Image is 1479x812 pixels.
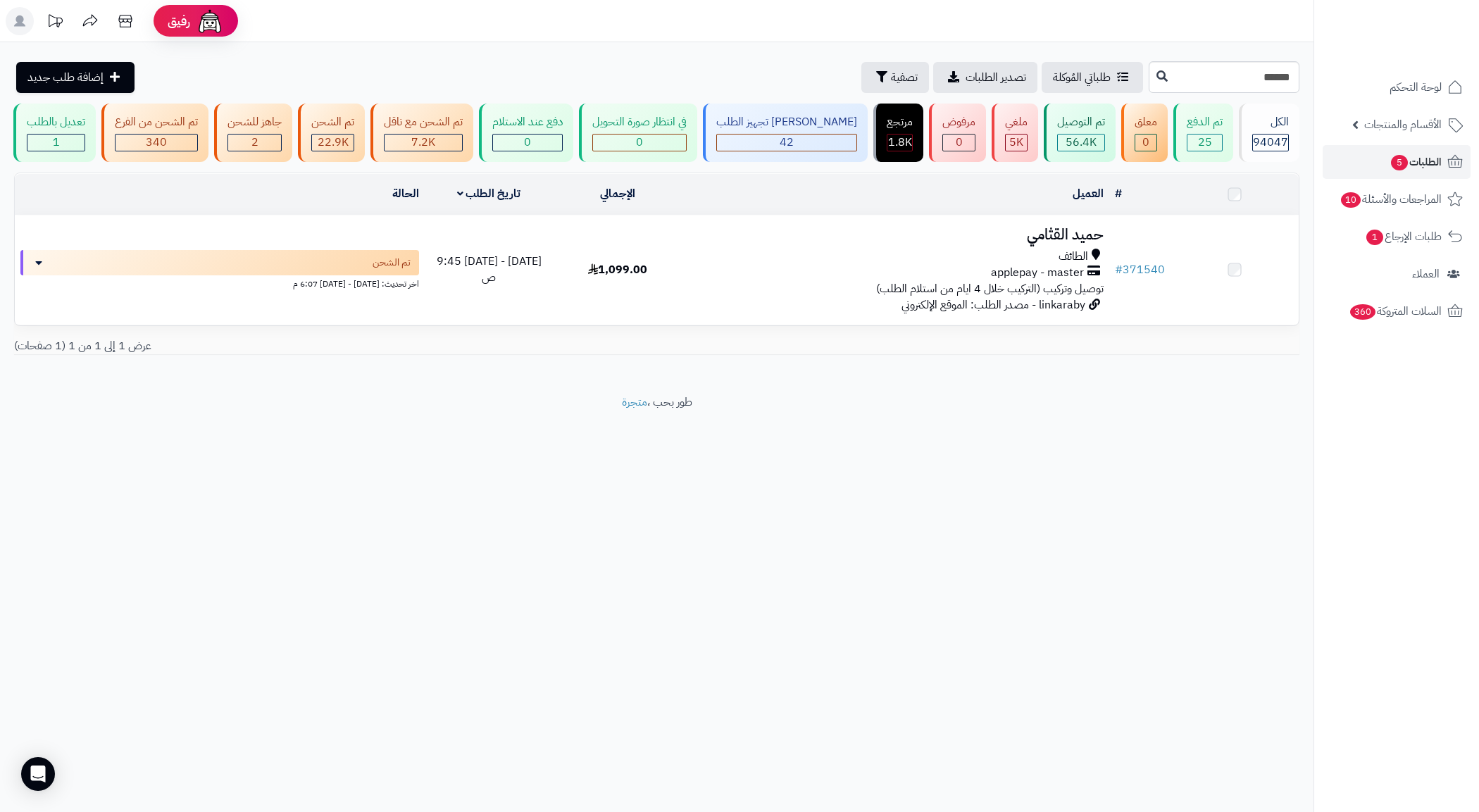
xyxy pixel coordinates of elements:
span: 42 [780,134,794,151]
div: ملغي [1005,114,1028,130]
span: 1,099.00 [588,261,647,278]
span: 0 [636,134,643,151]
div: تعديل بالطلب [27,114,85,130]
span: 94047 [1253,134,1288,151]
span: 5 [1391,155,1408,170]
a: العملاء [1323,257,1471,291]
a: # [1115,185,1122,202]
div: جاهز للشحن [227,114,282,130]
a: الحالة [392,185,419,202]
a: جاهز للشحن 2 [211,104,295,162]
a: طلبات الإرجاع1 [1323,220,1471,254]
a: إضافة طلب جديد [16,62,135,93]
span: إضافة طلب جديد [27,69,104,86]
span: 10 [1341,192,1361,208]
span: الطلبات [1390,152,1442,172]
a: تم الشحن 22.9K [295,104,368,162]
span: # [1115,261,1123,278]
button: تصفية [861,62,929,93]
h3: حميد القثامي [687,227,1104,243]
a: العميل [1073,185,1104,202]
a: #371540 [1115,261,1165,278]
div: دفع عند الاستلام [492,114,563,130]
div: 42 [717,135,856,151]
div: تم الشحن [311,114,354,130]
span: تصدير الطلبات [966,69,1026,86]
div: 0 [943,135,975,151]
div: مرتجع [887,114,913,130]
span: 1 [1366,230,1383,245]
a: تم الشحن من الفرع 340 [99,104,211,162]
div: تم الشحن من الفرع [115,114,198,130]
a: تم الشحن مع ناقل 7.2K [368,104,476,162]
a: تعديل بالطلب 1 [11,104,99,162]
div: عرض 1 إلى 1 من 1 (1 صفحات) [4,338,657,354]
div: معلق [1135,114,1157,130]
div: 56436 [1058,135,1104,151]
img: ai-face.png [196,7,224,35]
div: 0 [1135,135,1156,151]
div: تم التوصيل [1057,114,1105,130]
div: 1 [27,135,85,151]
div: 2 [228,135,281,151]
div: تم الدفع [1187,114,1223,130]
span: الأقسام والمنتجات [1364,115,1442,135]
a: مرتجع 1.8K [870,104,926,162]
span: المراجعات والأسئلة [1340,189,1442,209]
div: Open Intercom Messenger [21,757,55,791]
span: 7.2K [411,134,435,151]
span: [DATE] - [DATE] 9:45 ص [437,253,542,286]
span: 56.4K [1066,134,1097,151]
a: تم الدفع 25 [1171,104,1236,162]
div: في انتظار صورة التحويل [592,114,687,130]
a: في انتظار صورة التحويل 0 [576,104,700,162]
span: 22.9K [318,134,349,151]
span: 0 [1142,134,1149,151]
span: تم الشحن [373,256,411,270]
div: [PERSON_NAME] تجهيز الطلب [716,114,857,130]
span: تصفية [891,69,918,86]
a: لوحة التحكم [1323,70,1471,104]
span: linkaraby - مصدر الطلب: الموقع الإلكتروني [901,296,1085,313]
span: 25 [1198,134,1212,151]
a: المراجعات والأسئلة10 [1323,182,1471,216]
a: مرفوض 0 [926,104,989,162]
div: الكل [1252,114,1289,130]
a: ملغي 5K [989,104,1041,162]
a: الإجمالي [600,185,635,202]
span: توصيل وتركيب (التركيب خلال 4 ايام من استلام الطلب) [876,280,1104,297]
span: لوحة التحكم [1390,77,1442,97]
a: معلق 0 [1118,104,1171,162]
a: [PERSON_NAME] تجهيز الطلب 42 [700,104,870,162]
div: 25 [1187,135,1222,151]
div: 1804 [887,135,912,151]
span: 0 [524,134,531,151]
span: السلات المتروكة [1349,301,1442,321]
span: طلبات الإرجاع [1365,227,1442,246]
span: طلباتي المُوكلة [1053,69,1111,86]
div: تم الشحن مع ناقل [384,114,463,130]
div: 340 [116,135,197,151]
span: applepay - master [991,265,1084,281]
span: 1 [53,134,60,151]
div: 4954 [1006,135,1027,151]
div: 0 [493,135,562,151]
div: 0 [593,135,686,151]
a: تاريخ الطلب [457,185,521,202]
a: الطلبات5 [1323,145,1471,179]
a: السلات المتروكة360 [1323,294,1471,328]
span: الطائف [1059,249,1088,265]
a: دفع عند الاستلام 0 [476,104,576,162]
a: الكل94047 [1236,104,1302,162]
a: متجرة [622,394,647,411]
span: رفيق [168,13,190,30]
a: طلباتي المُوكلة [1042,62,1143,93]
span: 2 [251,134,258,151]
a: تحديثات المنصة [37,7,73,39]
span: العملاء [1412,264,1440,284]
div: 22898 [312,135,354,151]
span: 5K [1009,134,1023,151]
a: تم التوصيل 56.4K [1041,104,1118,162]
div: اخر تحديث: [DATE] - [DATE] 6:07 م [20,275,419,290]
span: 0 [956,134,963,151]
